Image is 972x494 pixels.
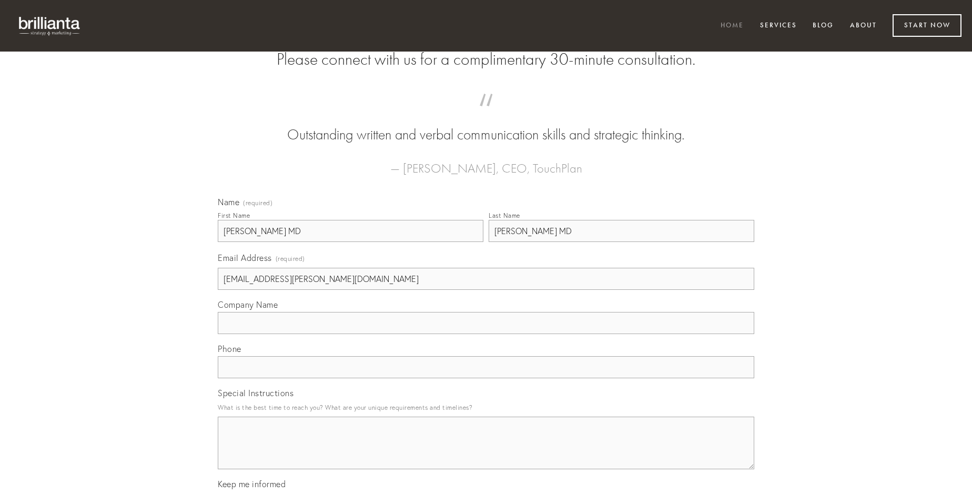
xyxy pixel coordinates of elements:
[218,388,293,398] span: Special Instructions
[235,104,737,145] blockquote: Outstanding written and verbal communication skills and strategic thinking.
[843,17,884,35] a: About
[806,17,841,35] a: Blog
[714,17,751,35] a: Home
[243,200,272,206] span: (required)
[218,211,250,219] div: First Name
[893,14,961,37] a: Start Now
[235,104,737,125] span: “
[753,17,804,35] a: Services
[218,253,272,263] span: Email Address
[276,251,305,266] span: (required)
[218,344,241,354] span: Phone
[218,479,286,489] span: Keep me informed
[11,11,89,41] img: brillianta - research, strategy, marketing
[218,197,239,207] span: Name
[489,211,520,219] div: Last Name
[218,49,754,69] h2: Please connect with us for a complimentary 30-minute consultation.
[218,400,754,415] p: What is the best time to reach you? What are your unique requirements and timelines?
[235,145,737,179] figcaption: — [PERSON_NAME], CEO, TouchPlan
[218,299,278,310] span: Company Name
